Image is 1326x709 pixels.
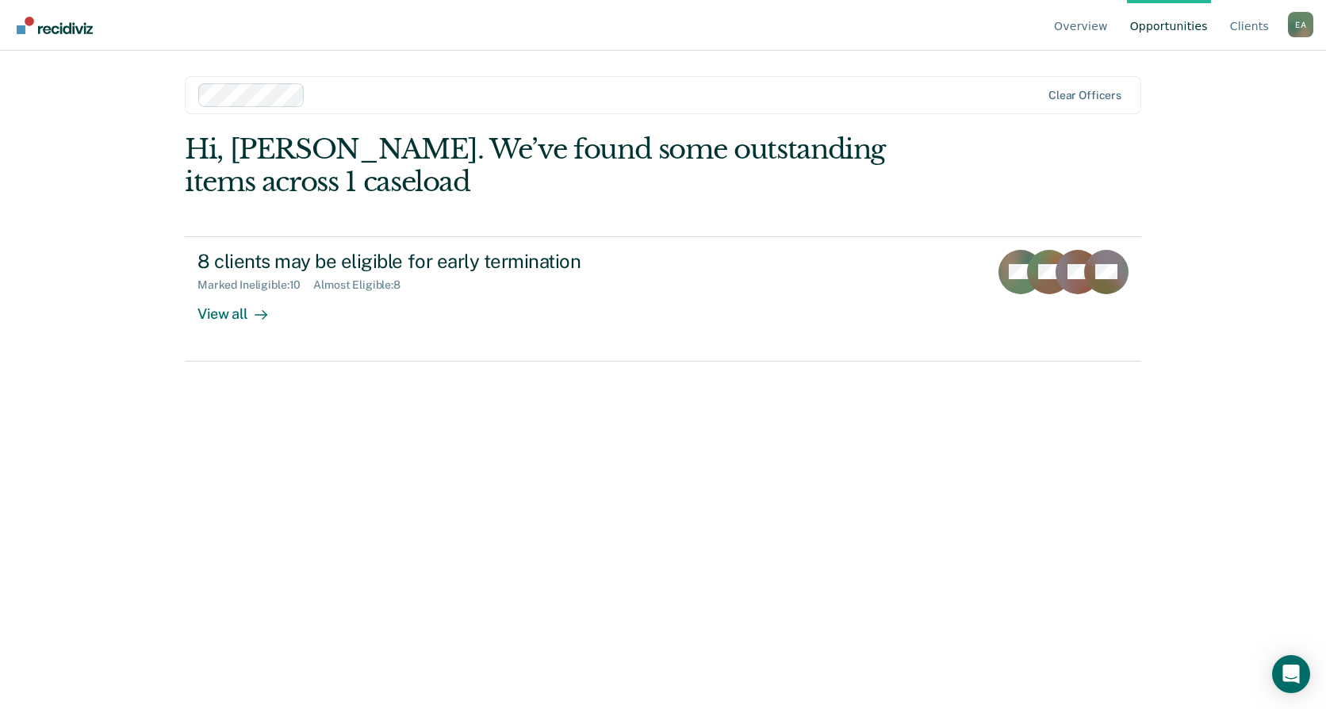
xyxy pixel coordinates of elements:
[185,133,950,198] div: Hi, [PERSON_NAME]. We’ve found some outstanding items across 1 caseload
[313,278,413,292] div: Almost Eligible : 8
[1272,655,1310,693] div: Open Intercom Messenger
[17,17,93,34] img: Recidiviz
[197,278,313,292] div: Marked Ineligible : 10
[1288,12,1313,37] div: E A
[1048,89,1121,102] div: Clear officers
[185,236,1141,362] a: 8 clients may be eligible for early terminationMarked Ineligible:10Almost Eligible:8View all
[197,292,286,323] div: View all
[1288,12,1313,37] button: Profile dropdown button
[197,250,754,273] div: 8 clients may be eligible for early termination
